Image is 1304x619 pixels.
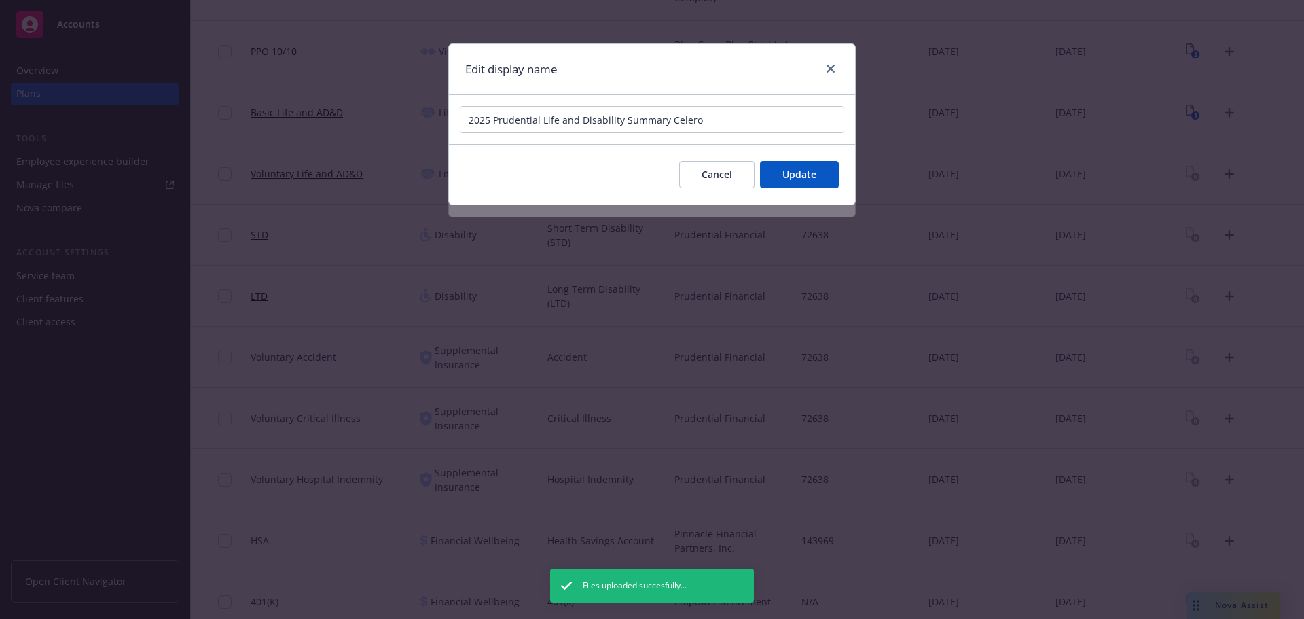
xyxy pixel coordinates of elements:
button: Cancel [679,161,755,188]
span: Cancel [702,168,732,181]
button: Update [760,161,839,188]
h1: Edit display name [465,60,558,78]
span: Update [782,168,816,181]
a: close [822,60,839,77]
span: Files uploaded succesfully... [583,580,687,592]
